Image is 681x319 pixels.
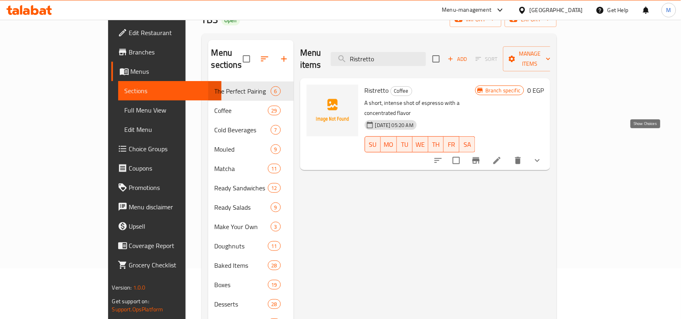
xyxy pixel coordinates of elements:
div: items [271,202,281,212]
span: Select to update [448,152,465,169]
a: Grocery Checklist [111,255,222,275]
button: Add [445,53,470,65]
span: Version: [112,282,132,293]
button: SA [460,136,475,152]
span: Coverage Report [129,241,215,250]
div: items [271,125,281,135]
span: 29 [268,107,280,115]
button: TH [428,136,444,152]
div: items [268,241,281,251]
button: FR [444,136,460,152]
span: Branches [129,47,215,57]
a: Choice Groups [111,139,222,158]
div: items [271,222,281,231]
div: Baked Items28 [208,256,294,275]
span: Ready Salads [215,202,271,212]
div: Make Your Own3 [208,217,294,236]
div: Doughnuts11 [208,236,294,256]
span: Get support on: [112,296,149,306]
p: A short, intense shot of espresso with a concentrated flavor [365,98,475,118]
span: Coffee [215,106,268,115]
div: Boxes19 [208,275,294,294]
span: Baked Items [215,261,268,270]
span: 9 [271,146,280,153]
a: Edit Restaurant [111,23,222,42]
span: Select section [428,50,445,67]
a: Edit Menu [118,120,222,139]
span: M [666,6,671,15]
span: 11 [268,165,280,173]
span: FR [447,139,456,150]
div: Desserts [215,299,268,309]
span: 28 [268,300,280,308]
img: Ristretto [307,85,358,136]
span: Open [221,17,240,24]
span: Ready Sandwiches [215,183,268,193]
span: Select section first [470,53,503,65]
span: [DATE] 05:20 AM [372,121,417,129]
a: Sections [118,81,222,100]
h2: Menu sections [211,47,243,71]
button: sort-choices [428,151,448,170]
div: Ready Salads9 [208,198,294,217]
span: WE [416,139,425,150]
span: Add [447,54,468,64]
span: 28 [268,262,280,269]
span: 11 [268,242,280,250]
span: 3 [271,223,280,231]
span: Coupons [129,163,215,173]
div: Ready Sandwiches12 [208,178,294,198]
div: items [268,280,281,290]
span: TH [432,139,441,150]
span: Menus [131,67,215,76]
span: Make Your Own [215,222,271,231]
span: TU [400,139,409,150]
span: 19 [268,281,280,289]
button: MO [381,136,397,152]
div: items [268,261,281,270]
span: Mouled [215,144,271,154]
span: Upsell [129,221,215,231]
button: show more [528,151,547,170]
span: Coffee [391,86,412,96]
div: items [268,299,281,309]
div: items [268,106,281,115]
input: search [331,52,426,66]
span: Matcha [215,164,268,173]
span: Boxes [215,280,268,290]
span: Edit Restaurant [129,28,215,38]
a: Branches [111,42,222,62]
button: Manage items [503,46,557,71]
a: Menu disclaimer [111,197,222,217]
span: Sort sections [255,49,274,69]
button: TU [397,136,413,152]
div: Coffee29 [208,101,294,120]
span: export [511,15,550,25]
h2: Menu items [300,47,321,71]
div: Open [221,16,240,25]
div: Cold Beverages7 [208,120,294,140]
a: Full Menu View [118,100,222,120]
div: Doughnuts [215,241,268,251]
div: Matcha11 [208,159,294,178]
span: 12 [268,184,280,192]
button: Add section [274,49,294,69]
a: Support.OpsPlatform [112,304,163,315]
span: SA [463,139,472,150]
span: Full Menu View [125,105,215,115]
span: Branch specific [482,87,524,94]
span: Grocery Checklist [129,260,215,270]
a: Promotions [111,178,222,197]
div: Mouled9 [208,140,294,159]
span: Menu disclaimer [129,202,215,212]
span: Edit Menu [125,125,215,134]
